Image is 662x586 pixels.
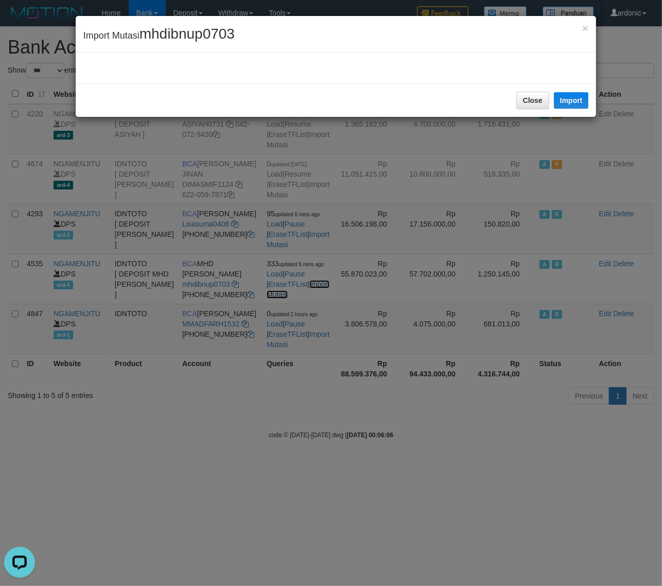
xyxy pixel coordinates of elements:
span: mhdibnup0703 [140,26,235,42]
button: Import [554,92,589,109]
button: Close [516,92,549,109]
span: × [582,22,588,34]
span: Import Mutasi [83,30,235,41]
button: Close [582,23,588,33]
button: Open LiveChat chat widget [4,4,35,35]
